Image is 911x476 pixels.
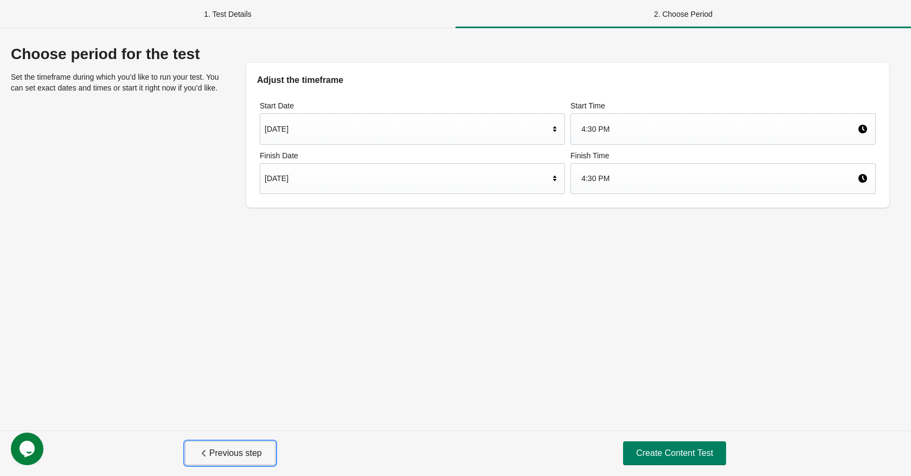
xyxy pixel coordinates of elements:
div: 4:30 PM [581,168,857,189]
iframe: chat widget [11,433,46,465]
label: Start Time [570,100,876,111]
span: Create Content Test [636,448,713,459]
div: [DATE] [265,119,549,139]
p: Set the timeframe during which you’d like to run your test. You can set exact dates and times or ... [11,72,227,93]
label: Finish Time [570,150,876,161]
div: [DATE] [265,168,549,189]
h2: Adjust the timeframe [257,74,878,87]
button: Previous step [185,441,275,465]
div: Choose period for the test [11,46,227,63]
label: Start Date [260,100,565,111]
label: Finish Date [260,150,565,161]
span: Previous step [198,448,262,459]
div: 4:30 PM [581,119,857,139]
button: Create Content Test [623,441,726,465]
